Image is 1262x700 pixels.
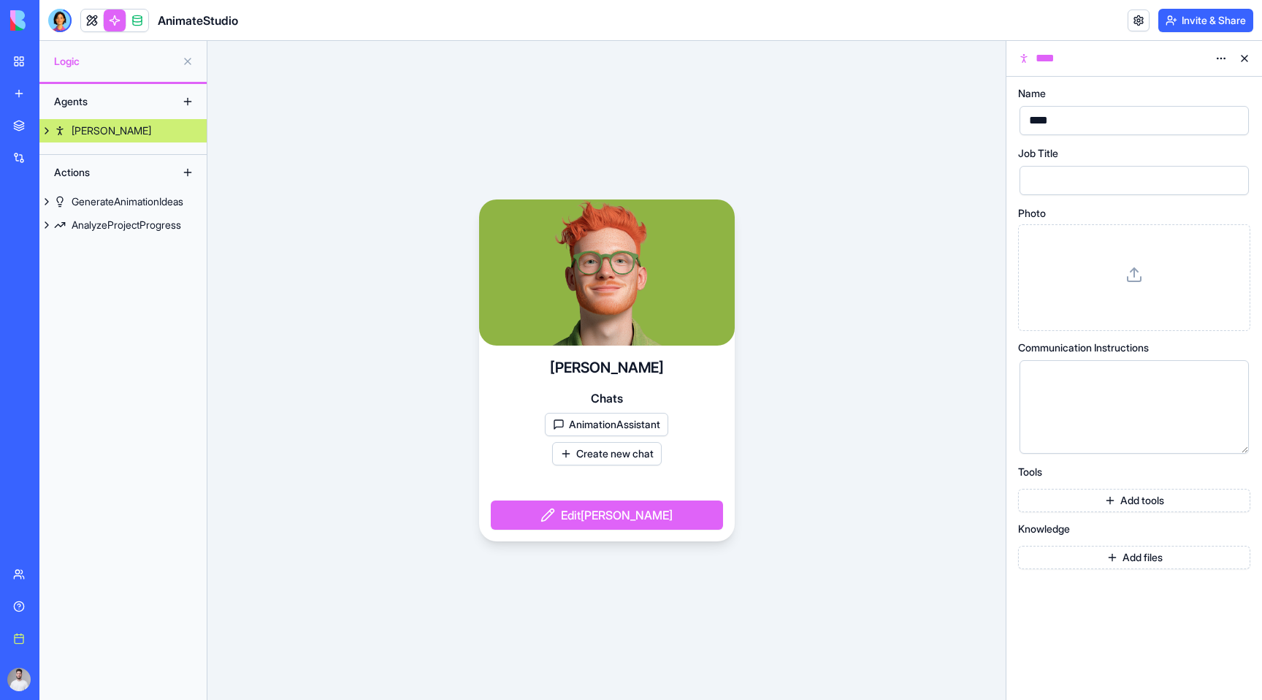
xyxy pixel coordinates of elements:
div: Agents [47,90,164,113]
button: Create new chat [552,442,662,465]
div: AnalyzeProjectProgress [72,218,181,232]
div: GenerateAnimationIdeas [72,194,183,209]
a: [PERSON_NAME] [39,119,207,142]
button: AnimationAssistant [545,413,668,436]
span: Tools [1018,467,1042,477]
button: Add files [1018,546,1250,569]
h1: AnimateStudio [158,12,238,29]
button: Edit[PERSON_NAME] [491,501,723,530]
span: Chats [591,389,623,407]
a: GenerateAnimationIdeas [39,190,207,213]
span: Job Title [1018,148,1058,159]
span: Knowledge [1018,524,1070,534]
span: Communication Instructions [1018,343,1149,353]
img: logo [10,10,101,31]
span: Name [1018,88,1046,99]
button: Invite & Share [1158,9,1253,32]
img: ACg8ocIqQBNK5J0DAB-blYXo9HHeBCA07cxAmrXF_4yCQSfYNqe09QhT=s96-c [7,668,31,691]
div: [PERSON_NAME] [72,123,151,138]
button: Add tools [1018,489,1250,512]
div: Actions [47,161,164,184]
span: Logic [54,54,176,69]
a: AnalyzeProjectProgress [39,213,207,237]
h4: [PERSON_NAME] [550,357,664,378]
span: Photo [1018,208,1046,218]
